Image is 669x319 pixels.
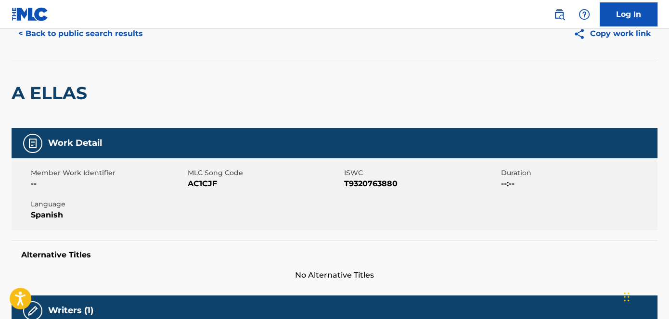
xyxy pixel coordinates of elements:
h2: A ELLAS [12,82,92,104]
span: AC1CJF [188,178,342,190]
span: Spanish [31,209,185,221]
img: Copy work link [573,28,590,40]
button: < Back to public search results [12,22,150,46]
img: MLC Logo [12,7,49,21]
iframe: Chat Widget [621,273,669,319]
span: --:-- [501,178,656,190]
h5: Alternative Titles [21,250,648,260]
h5: Writers (1) [48,305,93,316]
div: Help [575,5,594,24]
h5: Work Detail [48,138,102,149]
span: Member Work Identifier [31,168,185,178]
img: help [579,9,590,20]
span: MLC Song Code [188,168,342,178]
a: Public Search [550,5,569,24]
span: -- [31,178,185,190]
img: Writers [27,305,39,317]
a: Log In [600,2,657,26]
span: T9320763880 [344,178,499,190]
span: Language [31,199,185,209]
img: search [553,9,565,20]
div: Drag [624,282,630,311]
span: Duration [501,168,656,178]
span: No Alternative Titles [12,269,657,281]
button: Copy work link [566,22,657,46]
span: ISWC [344,168,499,178]
img: Work Detail [27,138,39,149]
